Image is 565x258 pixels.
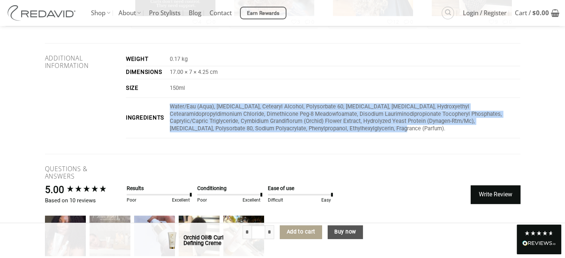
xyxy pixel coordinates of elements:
div: Read All Reviews [517,225,561,254]
div: Based on 10 reviews [45,196,123,204]
th: Dimensions [126,66,167,79]
td: 17.00 × 7 × 4.25 cm [167,66,520,79]
table: Product Details [126,53,520,138]
img: REDAVID Orchid Oil Curl Defining Creme [167,232,178,249]
div: 5.00 star rating [66,184,107,195]
div: Excellent [169,197,190,203]
div: Difficult [268,197,288,203]
div: 4.8 Stars [524,230,554,236]
a: Earn Rewards [240,7,286,19]
img: Review Image [134,215,175,256]
button: Buy now [328,225,363,239]
div: 5.00 [45,183,64,196]
span: $ [532,9,536,17]
h5: Questions & Answers [45,165,115,180]
p: 150ml [170,85,520,92]
img: Review Image [179,215,220,256]
td: 0.17 kg [167,53,520,66]
a: Search [442,7,454,19]
input: Reduce quantity of Orchid Oil® Curl Defining Creme [243,225,251,239]
th: Weight [126,53,167,66]
img: Review Image [45,215,86,256]
div: Easy [311,197,331,203]
img: Review Image [90,215,130,256]
span: Earn Rewards [247,9,280,17]
div: Poor [127,197,147,203]
div: Poor [197,197,218,203]
div: Write Review [471,185,520,204]
input: Product quantity [251,225,265,239]
div: Excellent [240,197,260,203]
img: REDAVID Salon Products | United States [6,5,80,21]
button: Add to cart [280,225,322,239]
div: Results [127,185,190,192]
span: Login / Register [463,4,507,22]
span: Cart / [515,4,549,22]
p: Water/Eau (Aqua), [MEDICAL_DATA], Cetearyl Alcohol, Polysorbate 60, [MEDICAL_DATA], [MEDICAL_DATA... [170,103,520,132]
bdi: 0.00 [532,9,549,17]
div: Read All Reviews [522,239,556,249]
th: Ingredients [126,98,167,138]
div: Conditioning [197,185,260,192]
strong: Orchid Oil® Curl Defining Creme [184,234,224,246]
th: Size [126,79,167,98]
div: Ease of use [268,185,331,192]
div: Overall product rating out of 5: 5.00 [45,183,123,196]
img: REVIEWS.io [522,241,556,246]
img: Review Image [223,215,264,256]
h5: Additional information [45,55,115,69]
input: Increase quantity of Orchid Oil® Curl Defining Creme [265,225,274,239]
